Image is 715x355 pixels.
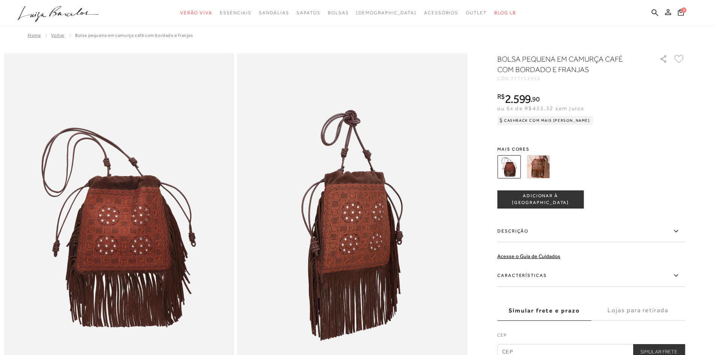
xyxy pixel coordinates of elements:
a: Home [28,33,41,38]
span: Verão Viva [180,10,212,15]
span: Acessórios [424,10,458,15]
div: CÓD: [497,76,647,81]
button: ADICIONAR À [GEOGRAPHIC_DATA] [497,190,584,208]
span: 90 [532,95,539,103]
span: BLOG LB [494,10,516,15]
span: Outlet [466,10,487,15]
a: categoryNavScreenReaderText [297,6,320,20]
img: BOLSA PEQUENA EM CAMURÇA CARAMELO COM BORDADO E FRANJAS [527,155,550,178]
span: ou 6x de R$433,32 sem juros [497,105,584,111]
a: categoryNavScreenReaderText [328,6,349,20]
span: Sandálias [259,10,289,15]
label: CEP [497,332,685,342]
span: 777712956 [511,76,541,81]
span: Essenciais [220,10,251,15]
a: Voltar [51,33,65,38]
span: Sapatos [297,10,320,15]
span: BOLSA PEQUENA EM CAMURÇA CAFÉ COM BORDADO E FRANJAS [75,33,193,38]
h1: BOLSA PEQUENA EM CAMURÇA CAFÉ COM BORDADO E FRANJAS [497,54,638,75]
i: , [531,96,539,103]
span: Mais cores [497,147,685,151]
a: categoryNavScreenReaderText [259,6,289,20]
label: Simular frete e prazo [497,301,591,321]
a: categoryNavScreenReaderText [220,6,251,20]
img: BOLSA PEQUENA EM CAMURÇA CAFÉ COM BORDADO E FRANJAS [497,155,521,178]
i: R$ [497,93,505,100]
div: Cashback com Mais [PERSON_NAME] [497,116,593,125]
a: categoryNavScreenReaderText [466,6,487,20]
a: Acesse o Guia de Cuidados [497,253,560,259]
label: Descrição [497,221,685,242]
a: BLOG LB [494,6,516,20]
button: 0 [676,8,686,18]
span: [DEMOGRAPHIC_DATA] [356,10,417,15]
span: Bolsas [328,10,349,15]
a: noSubCategoriesText [356,6,417,20]
span: 0 [681,8,686,13]
label: Lojas para retirada [591,301,685,321]
a: categoryNavScreenReaderText [424,6,458,20]
a: categoryNavScreenReaderText [180,6,212,20]
label: Características [497,265,685,287]
span: ADICIONAR À [GEOGRAPHIC_DATA] [498,193,583,206]
span: 2.599 [505,92,531,106]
